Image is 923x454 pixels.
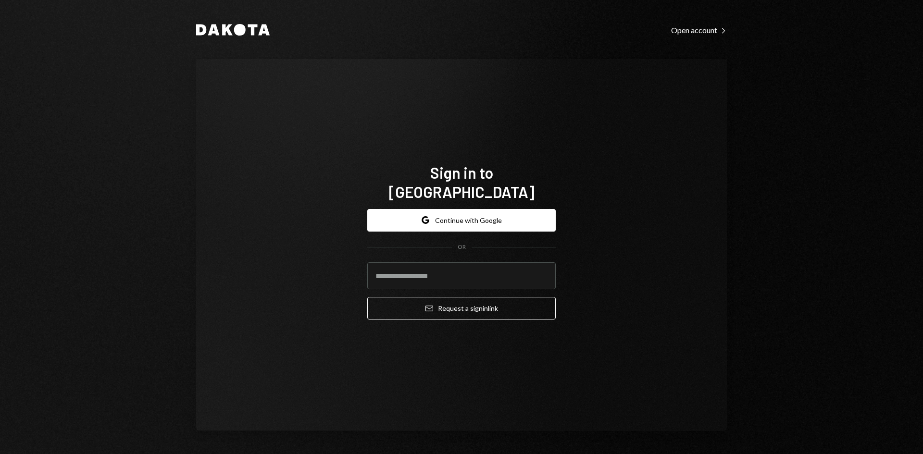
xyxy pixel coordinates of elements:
h1: Sign in to [GEOGRAPHIC_DATA] [367,163,556,201]
button: Request a signinlink [367,297,556,319]
a: Open account [671,25,727,35]
button: Continue with Google [367,209,556,232]
div: OR [458,243,466,251]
